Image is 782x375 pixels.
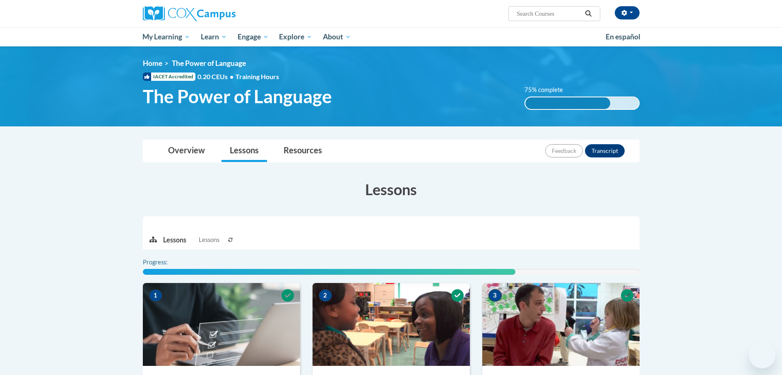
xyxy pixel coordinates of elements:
span: The Power of Language [143,85,332,107]
a: Home [143,59,162,68]
button: Transcript [585,144,625,157]
span: My Learning [142,32,190,42]
a: Engage [232,27,274,46]
input: Search Courses [516,9,582,19]
img: Course Image [482,283,640,366]
button: Feedback [545,144,583,157]
a: Overview [160,140,213,162]
a: Lessons [221,140,267,162]
a: Learn [195,27,232,46]
label: Progress: [143,258,190,267]
span: 2 [319,289,332,302]
span: Lessons [199,235,219,244]
a: Explore [274,27,318,46]
img: Course Image [143,283,300,366]
span: 3 [488,289,502,302]
button: Search [582,9,594,19]
a: En español [600,28,646,46]
img: Cox Campus [143,6,236,21]
a: About [318,27,356,46]
span: The Power of Language [172,59,246,68]
span: IACET Accredited [143,73,195,81]
iframe: Button to launch messaging window [749,342,775,368]
span: Training Hours [236,73,279,80]
span: • [230,73,233,80]
img: Course Image [313,283,470,366]
h3: Lessons [143,179,640,200]
a: Cox Campus [143,6,300,21]
label: 75% complete [525,85,572,94]
span: About [323,32,351,42]
a: My Learning [137,27,196,46]
div: Main menu [130,27,652,46]
span: En español [606,32,640,41]
a: Resources [275,140,330,162]
button: Account Settings [615,6,640,19]
span: 0.20 CEUs [197,72,236,81]
span: Engage [238,32,269,42]
div: 75% complete [525,97,610,109]
span: Learn [201,32,227,42]
span: Explore [279,32,312,42]
p: Lessons [163,235,186,244]
span: 1 [149,289,162,302]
